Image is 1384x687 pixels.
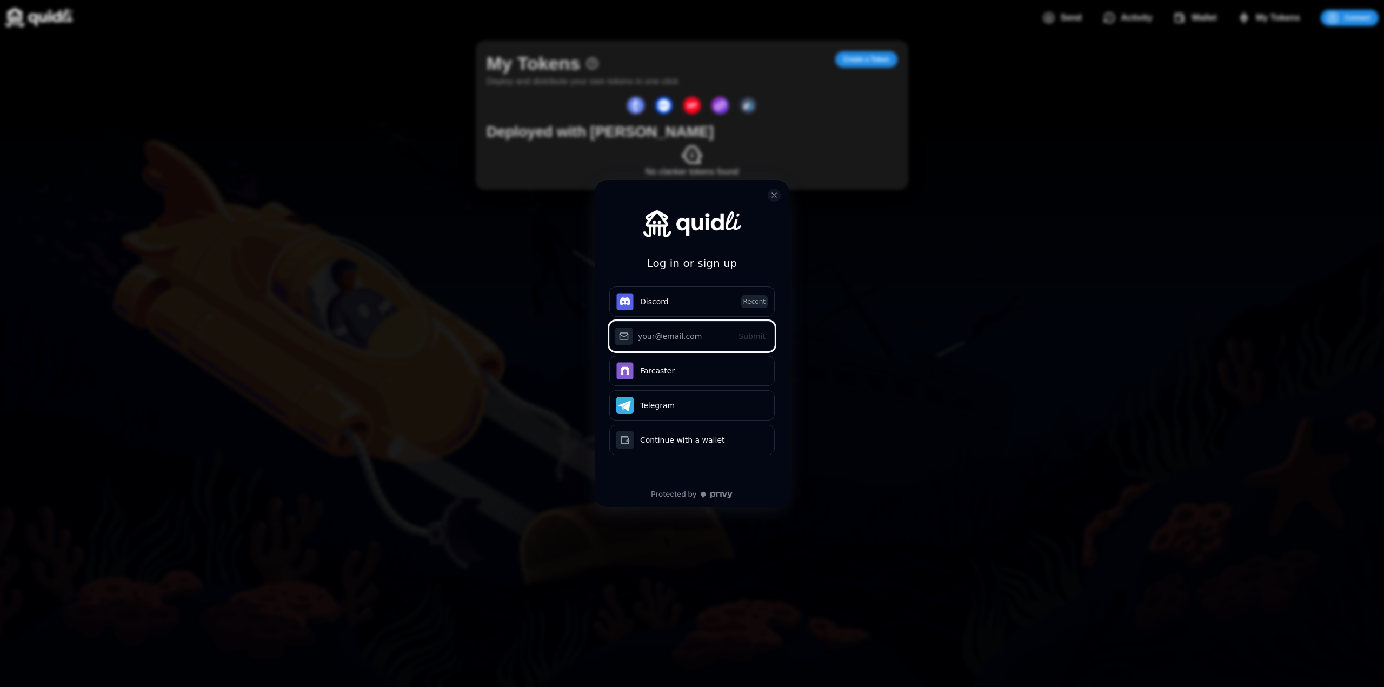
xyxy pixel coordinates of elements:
h3: Log in or sign up [647,255,737,272]
button: close modal [768,189,781,202]
button: Farcaster [609,356,775,386]
input: Submit [609,321,775,351]
span: Submit [738,332,766,341]
button: Continue with a wallet [609,425,775,455]
button: Telegram [609,390,775,421]
img: Quidli logo [643,210,741,237]
button: Submit [729,323,775,350]
div: Continue with a wallet [640,433,768,446]
button: DiscordRecent [609,286,775,317]
span: Recent [741,295,768,308]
